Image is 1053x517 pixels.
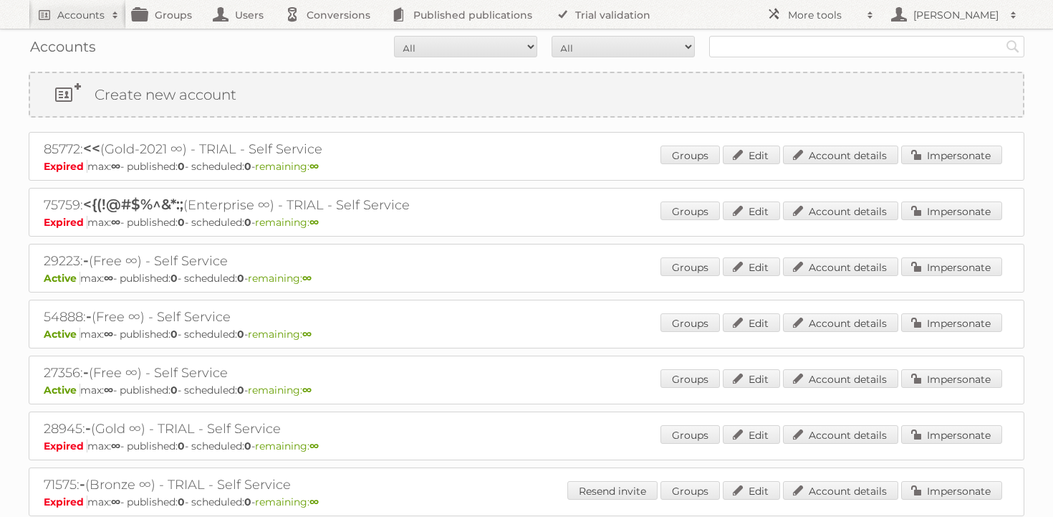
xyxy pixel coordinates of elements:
[237,272,244,285] strong: 0
[44,440,87,452] span: Expired
[44,419,545,438] h2: 28945: (Gold ∞) - TRIAL - Self Service
[237,384,244,397] strong: 0
[44,308,545,326] h2: 54888: (Free ∞) - Self Service
[44,140,545,158] h2: 85772: (Gold-2021 ∞) - TRIAL - Self Service
[170,328,178,341] strong: 0
[723,257,780,276] a: Edit
[302,272,312,285] strong: ∞
[901,481,1002,500] a: Impersonate
[30,73,1023,116] a: Create new account
[104,328,113,341] strong: ∞
[901,425,1002,444] a: Impersonate
[44,364,545,382] h2: 27356: (Free ∞) - Self Service
[255,495,319,508] span: remaining:
[85,419,91,437] span: -
[44,384,1009,397] p: max: - published: - scheduled: -
[660,369,720,388] a: Groups
[783,481,898,500] a: Account details
[44,216,87,229] span: Expired
[178,495,185,508] strong: 0
[660,481,720,500] a: Groups
[255,160,319,173] span: remaining:
[567,481,658,500] a: Resend invite
[302,328,312,341] strong: ∞
[111,216,120,229] strong: ∞
[44,475,545,494] h2: 71575: (Bronze ∞) - TRIAL - Self Service
[44,216,1009,229] p: max: - published: - scheduled: -
[244,495,251,508] strong: 0
[660,313,720,332] a: Groups
[723,201,780,220] a: Edit
[255,216,319,229] span: remaining:
[104,272,113,285] strong: ∞
[83,252,89,269] span: -
[901,201,1002,220] a: Impersonate
[83,196,183,213] span: <{(!@#$%^&*:;
[660,146,720,164] a: Groups
[309,440,319,452] strong: ∞
[44,440,1009,452] p: max: - published: - scheduled: -
[783,369,898,388] a: Account details
[83,364,89,381] span: -
[83,140,100,157] span: <<
[44,160,87,173] span: Expired
[783,146,898,164] a: Account details
[910,8,1003,22] h2: [PERSON_NAME]
[723,481,780,500] a: Edit
[111,160,120,173] strong: ∞
[723,313,780,332] a: Edit
[104,384,113,397] strong: ∞
[44,252,545,270] h2: 29223: (Free ∞) - Self Service
[170,272,178,285] strong: 0
[309,160,319,173] strong: ∞
[44,328,80,341] span: Active
[723,425,780,444] a: Edit
[783,425,898,444] a: Account details
[111,495,120,508] strong: ∞
[44,160,1009,173] p: max: - published: - scheduled: -
[86,308,92,325] span: -
[783,313,898,332] a: Account details
[248,272,312,285] span: remaining:
[44,196,545,214] h2: 75759: (Enterprise ∞) - TRIAL - Self Service
[44,272,80,285] span: Active
[244,216,251,229] strong: 0
[309,216,319,229] strong: ∞
[44,384,80,397] span: Active
[57,8,105,22] h2: Accounts
[44,272,1009,285] p: max: - published: - scheduled: -
[178,440,185,452] strong: 0
[723,146,780,164] a: Edit
[244,160,251,173] strong: 0
[248,384,312,397] span: remaining:
[901,369,1002,388] a: Impersonate
[178,160,185,173] strong: 0
[248,328,312,341] span: remaining:
[44,328,1009,341] p: max: - published: - scheduled: -
[1002,36,1024,57] input: Search
[44,495,1009,508] p: max: - published: - scheduled: -
[901,146,1002,164] a: Impersonate
[788,8,860,22] h2: More tools
[244,440,251,452] strong: 0
[237,328,244,341] strong: 0
[660,257,720,276] a: Groups
[783,201,898,220] a: Account details
[170,384,178,397] strong: 0
[178,216,185,229] strong: 0
[901,257,1002,276] a: Impersonate
[44,495,87,508] span: Expired
[111,440,120,452] strong: ∞
[783,257,898,276] a: Account details
[660,201,720,220] a: Groups
[723,369,780,388] a: Edit
[901,313,1002,332] a: Impersonate
[255,440,319,452] span: remaining:
[80,475,85,493] span: -
[660,425,720,444] a: Groups
[309,495,319,508] strong: ∞
[302,384,312,397] strong: ∞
